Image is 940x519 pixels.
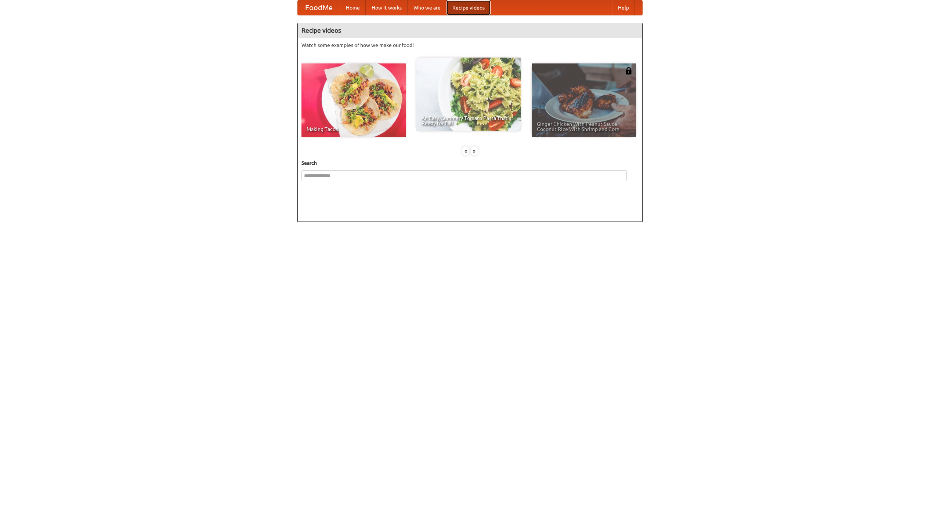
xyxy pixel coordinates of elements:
img: 483408.png [625,67,632,74]
a: Help [612,0,635,15]
div: « [462,146,469,156]
a: Recipe videos [446,0,491,15]
a: How it works [366,0,408,15]
a: Making Tacos [301,63,406,137]
div: » [471,146,478,156]
a: An Easy, Summery Tomato Pasta That's Ready for Fall [416,58,521,131]
a: Who we are [408,0,446,15]
h5: Search [301,159,639,167]
p: Watch some examples of how we make our food! [301,41,639,49]
a: Home [340,0,366,15]
h4: Recipe videos [298,23,642,38]
a: FoodMe [298,0,340,15]
span: Making Tacos [307,127,401,132]
span: An Easy, Summery Tomato Pasta That's Ready for Fall [422,116,516,126]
